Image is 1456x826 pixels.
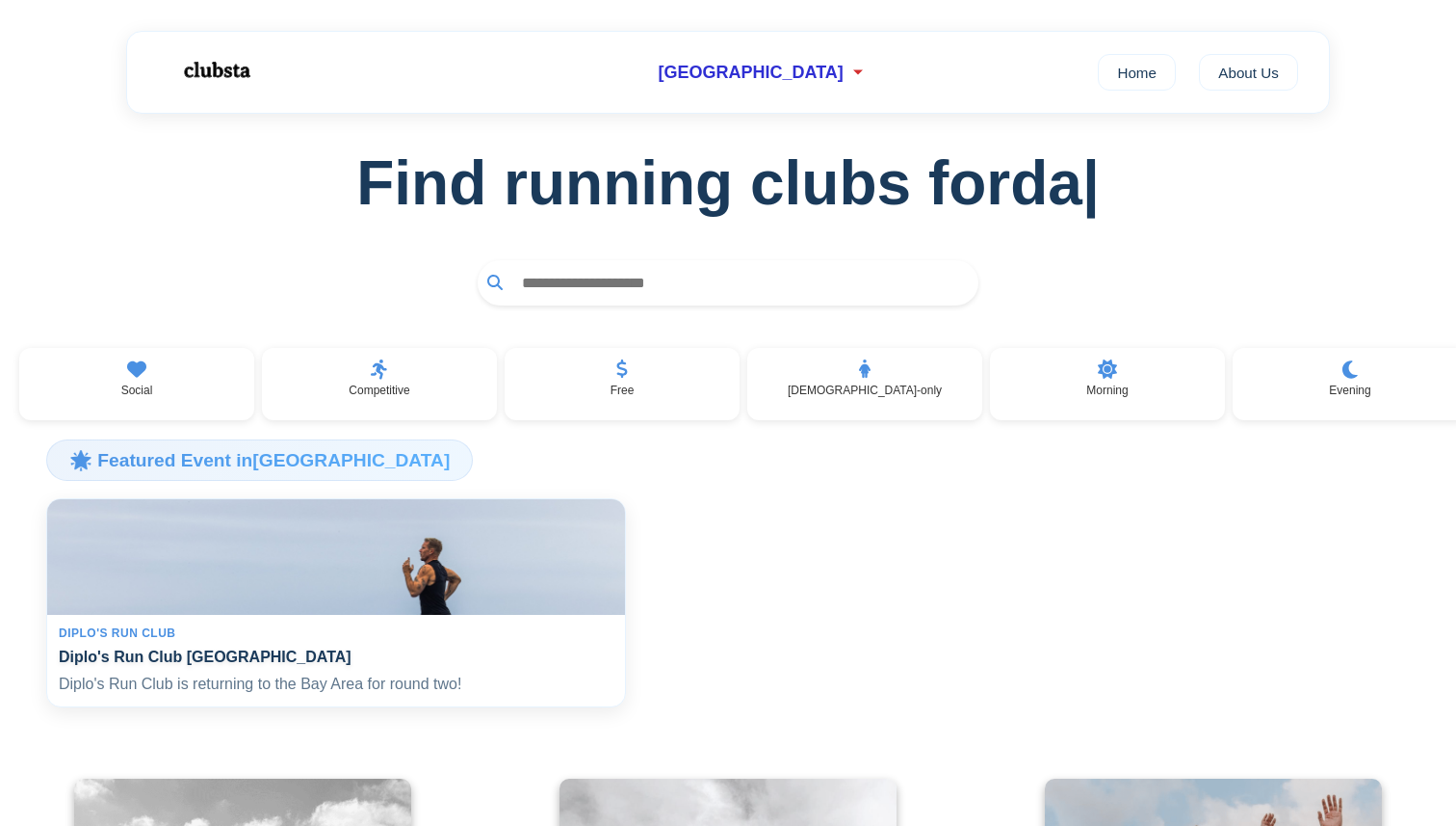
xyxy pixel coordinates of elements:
[658,63,843,83] span: [GEOGRAPHIC_DATA]
[611,384,635,397] p: Free
[59,648,613,666] h4: Diplo's Run Club [GEOGRAPHIC_DATA]
[1199,54,1298,91] a: About Us
[788,384,942,397] p: [DEMOGRAPHIC_DATA]-only
[158,46,273,94] img: Logo
[46,440,473,480] h3: 🌟 Featured Event in [GEOGRAPHIC_DATA]
[1086,384,1128,397] p: Morning
[39,497,634,617] img: Diplo's Run Club San Francisco
[59,674,613,695] p: Diplo's Run Club is returning to the Bay Area for round two!
[1010,147,1100,219] span: da
[31,147,1425,219] h1: Find running clubs for
[121,384,153,397] p: Social
[349,384,409,397] p: Competitive
[1082,148,1100,218] span: |
[1329,384,1370,397] p: Evening
[59,626,613,640] div: Diplo's Run Club
[1098,54,1176,91] a: Home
